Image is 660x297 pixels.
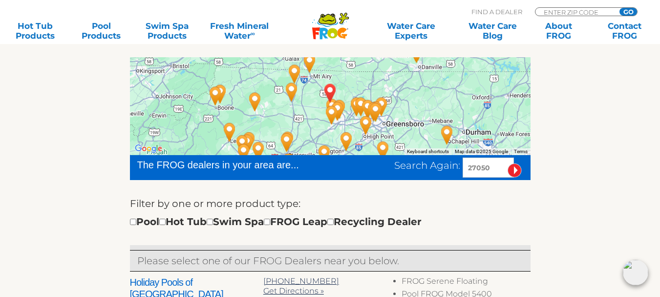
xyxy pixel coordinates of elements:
input: Submit [508,163,522,178]
p: Find A Dealer [471,7,522,16]
div: Leisure Designs - 23 miles away. [295,46,325,80]
div: Foothills Pools & Spas - 24 miles away. [277,75,307,109]
span: Map data ©2025 Google [455,149,508,154]
div: Everything Billiards & Spas - Greensboro - 26 miles away. [353,92,383,126]
img: Google [132,142,165,155]
a: [PHONE_NUMBER] [263,276,339,286]
div: Paradise Pools and Spas - 51 miles away. [275,146,305,180]
div: Precision Pools & Spas - 68 miles away. [214,115,245,149]
div: Lake Norman Pool and Spa - 41 miles away. [272,125,302,160]
div: Swim N Pool & Spa - 40 miles away. [273,124,303,158]
div: Paradise Pools & Spas - 30 miles away. [359,94,389,129]
a: AboutFROG [533,21,584,41]
a: Get Directions » [263,286,324,296]
div: AquaVision Pool & Spa - Greensboro - 33 miles away. [366,90,397,124]
div: Cayman Pool & Spa - Mooresville - 51 miles away. [274,146,304,180]
p: Please select one of our FROG Dealers near you below. [137,253,523,269]
div: Sunlife Sunrooms Spas & More - Boone - 72 miles away. [200,79,231,113]
div: Haymore Construction, Inc. - 25 miles away. [279,57,310,91]
div: Leslie's Poolmart, Inc. # 867 - 52 miles away. [273,146,303,180]
div: Rest-N-Relaxation Pools & Spas - 48 miles away. [240,85,270,119]
div: TOBACCOVILLE, NC 27050 [315,76,345,110]
div: Sunlife Sunrooms Spas & More - Hickory - 64 miles away. [227,127,257,161]
sup: ∞ [251,30,255,37]
label: Filter by one or more product type: [130,196,300,211]
img: openIcon [623,260,648,285]
div: Lake Norman Pool & Spa - 60 miles away. [258,153,289,187]
div: Bowman Pools & Spas - 59 miles away. [234,124,264,159]
a: Swim SpaProducts [142,21,193,41]
button: Keyboard shortcuts [407,148,449,155]
a: Fresh MineralWater∞ [208,21,272,41]
a: Terms (opens in new tab) [514,149,528,154]
div: Sunshine Pools - Hickory NC - 61 miles away. [232,127,262,161]
div: AquaVision Pool & Spa - High Point - 30 miles away. [351,108,381,142]
a: ContactFROG [599,21,650,41]
div: Pool Hot Tub Swim Spa FROG Leap Recycling Dealer [130,214,422,229]
input: GO [619,8,637,16]
div: The FROG dealers in your area are... [137,158,334,172]
a: Open this area in Google Maps (opens a new window) [132,142,165,155]
a: Hot TubProducts [10,21,61,41]
div: Creative Pool Builders - 49 miles away. [368,134,398,168]
a: Water CareExperts [369,21,452,41]
input: Zip Code Form [543,8,609,16]
div: Atlantic Solutions, Inc. - 78 miles away. [432,118,462,152]
div: Pleasure Pools & Spas - Hickory - 66 miles away. [229,136,259,170]
a: Water CareBlog [467,21,518,41]
div: S & H Pools - 58 miles away. [243,134,274,168]
a: PoolProducts [76,21,127,41]
div: Angell's Pools, Inc. - 32 miles away. [331,124,362,159]
li: FROG Serene Floating [402,276,530,289]
div: Leslie's Poolmart, Inc. # 445 - 12 miles away. [322,94,353,128]
div: Everything Billiards & Spas - Winston Salem - 14 miles away. [317,98,347,132]
div: Leslie's Poolmart, Inc. # 663 - 31 miles away. [361,95,391,129]
div: Charles Shuler Pool Company - 39 miles away. [309,137,340,172]
div: Backyard Leisure Hot Tubs & Pools - Kernersville - 21 miles away. [346,90,376,124]
div: Holiday Pools of Winston Salem - 10 miles away. [317,91,347,125]
span: Search Again: [394,160,460,171]
div: Southern Home Spas - 31 miles away. [361,93,391,128]
div: Blue Ridge Mountain Rentals - 69 miles away. [205,77,235,111]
